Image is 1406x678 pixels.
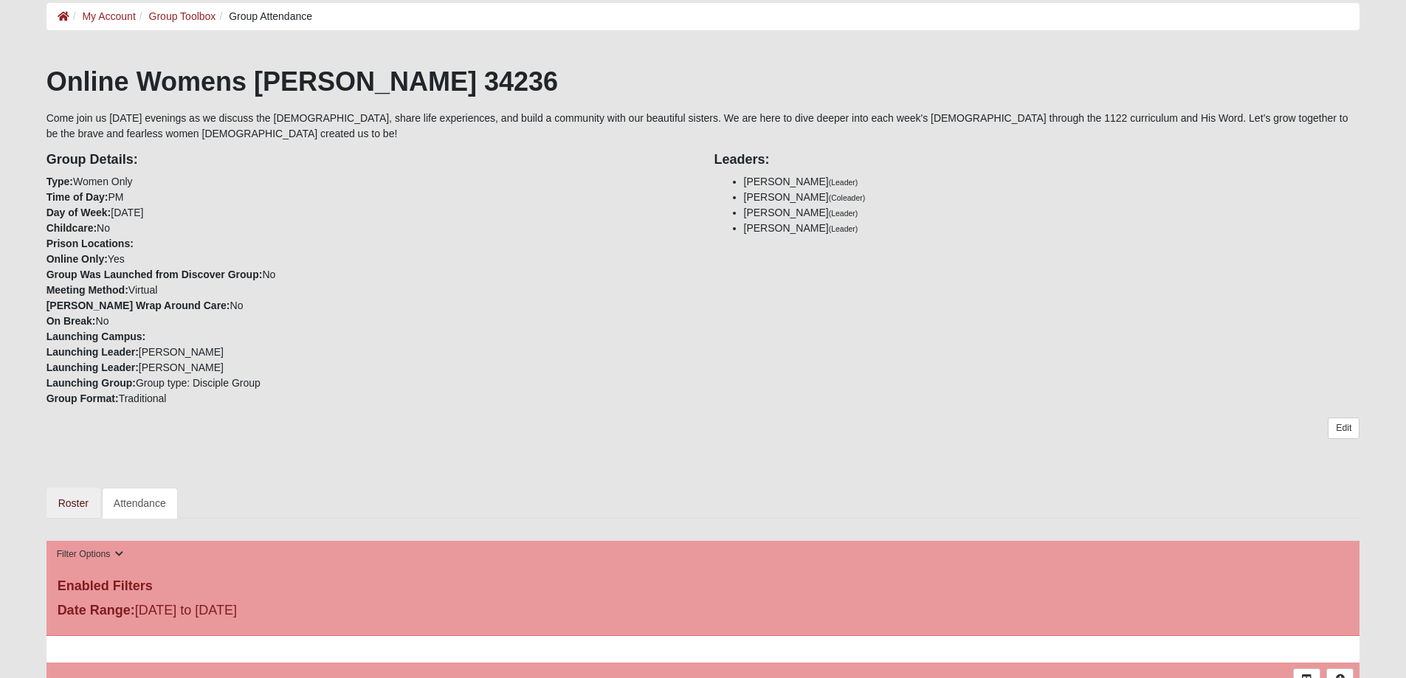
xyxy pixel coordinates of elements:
[46,66,1360,519] div: Come join us [DATE] evenings as we discuss the [DEMOGRAPHIC_DATA], share life experiences, and bu...
[714,152,1360,168] h4: Leaders:
[46,269,263,280] strong: Group Was Launched from Discover Group:
[46,222,97,234] strong: Childcare:
[35,142,703,407] div: Women Only PM [DATE] No Yes No Virtual No No [PERSON_NAME] [PERSON_NAME] Group type: Disciple Gro...
[744,174,1360,190] li: [PERSON_NAME]
[46,377,136,389] strong: Launching Group:
[46,331,146,342] strong: Launching Campus:
[744,221,1360,236] li: [PERSON_NAME]
[46,346,139,358] strong: Launching Leader:
[46,152,692,168] h4: Group Details:
[829,209,858,218] small: (Leader)
[46,601,484,624] div: [DATE] to [DATE]
[102,488,178,519] a: Attendance
[46,488,100,519] a: Roster
[46,284,128,296] strong: Meeting Method:
[46,253,108,265] strong: Online Only:
[46,300,230,311] strong: [PERSON_NAME] Wrap Around Care:
[46,238,134,249] strong: Prison Locations:
[46,66,1360,97] h1: Online Womens [PERSON_NAME] 34236
[82,10,135,22] a: My Account
[744,205,1360,221] li: [PERSON_NAME]
[829,193,866,202] small: (Coleader)
[58,578,1349,595] h4: Enabled Filters
[46,392,119,404] strong: Group Format:
[52,547,128,562] button: Filter Options
[829,224,858,233] small: (Leader)
[744,190,1360,205] li: [PERSON_NAME]
[46,315,96,327] strong: On Break:
[46,362,139,373] strong: Launching Leader:
[46,176,73,187] strong: Type:
[149,10,216,22] a: Group Toolbox
[58,601,135,620] label: Date Range:
[46,191,108,203] strong: Time of Day:
[1328,418,1360,439] a: Edit
[829,178,858,187] small: (Leader)
[216,9,312,24] li: Group Attendance
[46,207,111,218] strong: Day of Week:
